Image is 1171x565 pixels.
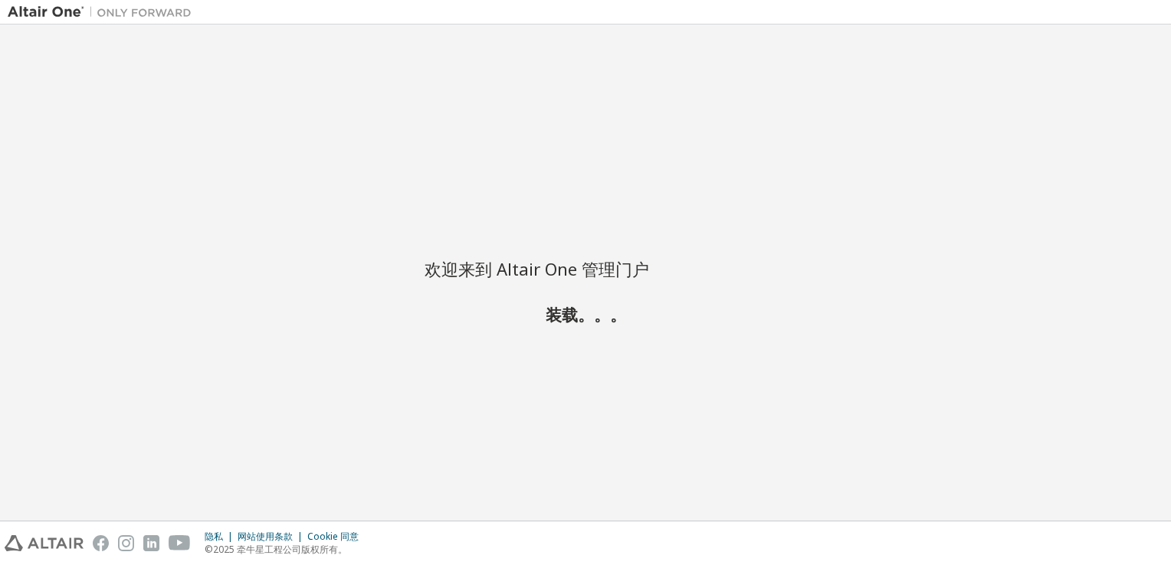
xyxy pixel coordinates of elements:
div: 隐私 [205,531,238,543]
h2: 欢迎来到 Altair One 管理门户 [425,258,746,279]
img: instagram.svg [118,535,134,551]
img: linkedin.svg [143,535,159,551]
img: 牵牛星一号 [8,5,199,20]
div: 网站使用条款 [238,531,307,543]
img: youtube.svg [169,535,191,551]
p: © [205,543,368,556]
img: altair_logo.svg [5,535,84,551]
font: 2025 牵牛星工程公司版权所有。 [213,543,347,556]
div: Cookie 同意 [307,531,368,543]
h2: 装载。。。 [425,305,746,325]
img: facebook.svg [93,535,109,551]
